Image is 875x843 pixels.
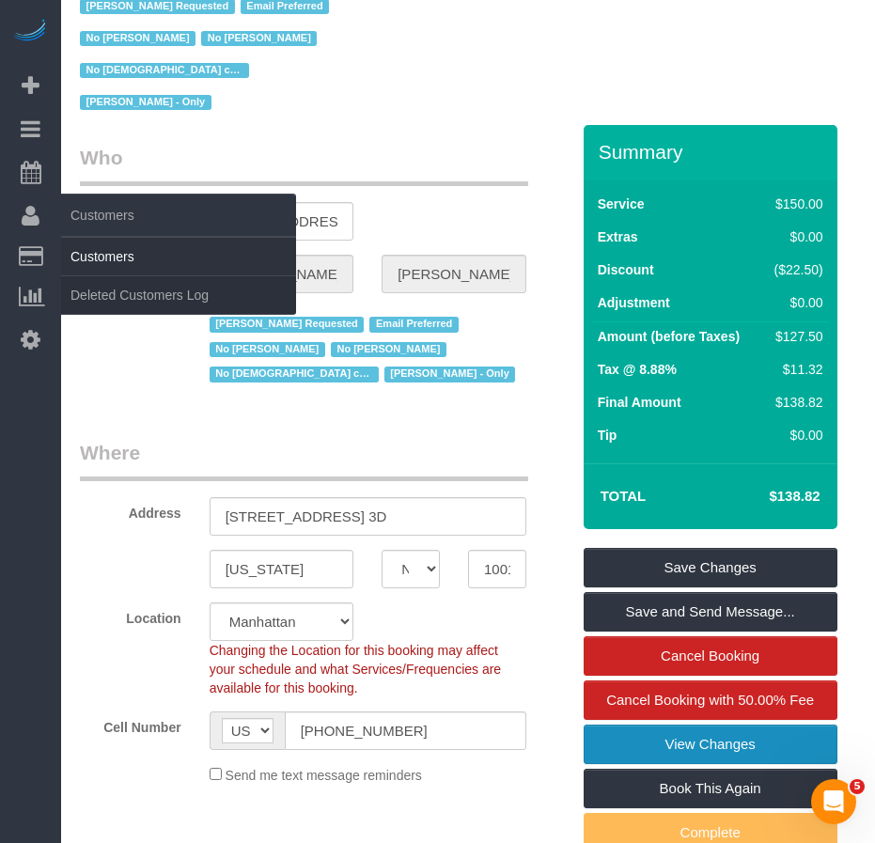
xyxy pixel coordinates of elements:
[66,711,195,737] label: Cell Number
[61,276,296,314] a: Deleted Customers Log
[767,426,823,445] div: $0.00
[80,63,249,78] span: No [DEMOGRAPHIC_DATA] cleaners
[584,680,837,720] a: Cancel Booking with 50.00% Fee
[584,636,837,676] a: Cancel Booking
[11,19,49,45] img: Automaid Logo
[767,260,823,279] div: ($22.50)
[850,779,865,794] span: 5
[61,194,296,237] span: Customers
[767,360,823,379] div: $11.32
[601,488,647,504] strong: Total
[80,144,528,186] legend: Who
[598,360,677,379] label: Tax @ 8.88%
[598,426,617,445] label: Tip
[226,768,422,783] span: Send me text message reminders
[767,227,823,246] div: $0.00
[61,237,296,315] ul: Customers
[61,238,296,275] a: Customers
[712,489,820,505] h4: $138.82
[598,327,740,346] label: Amount (before Taxes)
[66,602,195,628] label: Location
[598,260,654,279] label: Discount
[80,31,195,46] span: No [PERSON_NAME]
[80,439,528,481] legend: Where
[285,711,526,750] input: Cell Number
[598,393,681,412] label: Final Amount
[584,548,837,587] a: Save Changes
[811,779,856,824] iframe: Intercom live chat
[767,293,823,312] div: $0.00
[331,342,446,357] span: No [PERSON_NAME]
[80,95,211,110] span: [PERSON_NAME] - Only
[384,367,516,382] span: [PERSON_NAME] - Only
[767,195,823,213] div: $150.00
[369,317,459,332] span: Email Preferred
[606,692,814,708] span: Cancel Booking with 50.00% Fee
[201,31,317,46] span: No [PERSON_NAME]
[210,367,379,382] span: No [DEMOGRAPHIC_DATA] cleaners
[210,342,325,357] span: No [PERSON_NAME]
[767,393,823,412] div: $138.82
[598,293,670,312] label: Adjustment
[210,550,354,588] input: City
[767,327,823,346] div: $127.50
[210,643,502,695] span: Changing the Location for this booking may affect your schedule and what Services/Frequencies are...
[382,255,526,293] input: Last Name
[66,497,195,523] label: Address
[210,317,365,332] span: [PERSON_NAME] Requested
[598,195,645,213] label: Service
[584,725,837,764] a: View Changes
[599,141,828,163] h3: Summary
[584,592,837,632] a: Save and Send Message...
[598,227,638,246] label: Extras
[468,550,526,588] input: Zip Code
[584,769,837,808] a: Book This Again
